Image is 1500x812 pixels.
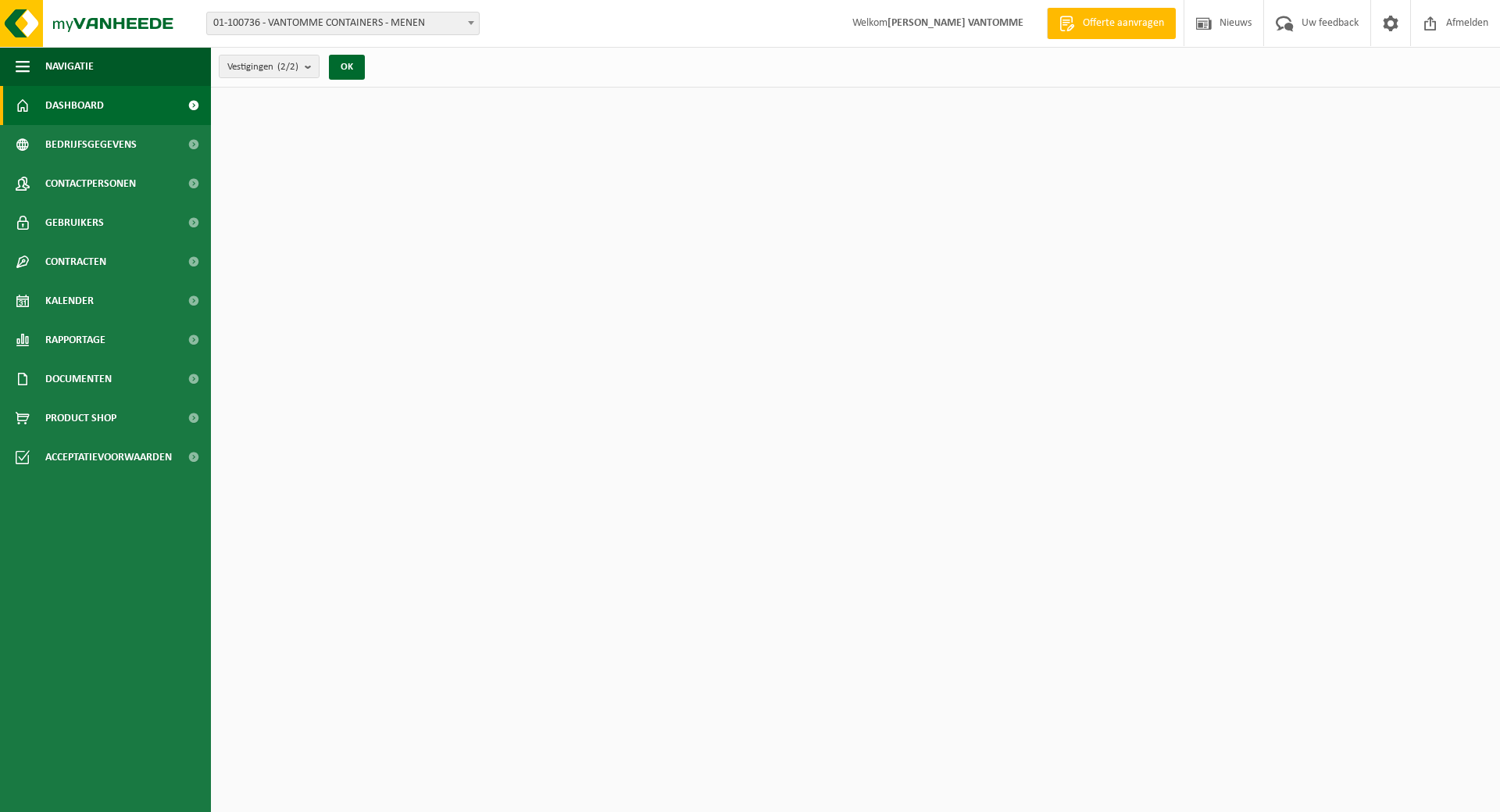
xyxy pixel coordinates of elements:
[45,164,136,203] span: Contactpersonen
[45,86,104,125] span: Dashboard
[206,12,480,35] span: 01-100736 - VANTOMME CONTAINERS - MENEN
[277,62,298,72] count: (2/2)
[887,17,1023,29] strong: [PERSON_NAME] VANTOMME
[45,359,112,399] span: Documenten
[45,242,106,281] span: Contracten
[1047,8,1176,39] a: Offerte aanvragen
[227,55,298,79] span: Vestigingen
[1079,16,1168,31] span: Offerte aanvragen
[45,399,116,438] span: Product Shop
[45,438,172,477] span: Acceptatievoorwaarden
[45,47,94,86] span: Navigatie
[45,203,104,242] span: Gebruikers
[45,281,94,320] span: Kalender
[329,55,365,80] button: OK
[207,13,479,34] span: 01-100736 - VANTOMME CONTAINERS - MENEN
[219,55,320,78] button: Vestigingen(2/2)
[45,125,137,164] span: Bedrijfsgegevens
[45,320,105,359] span: Rapportage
